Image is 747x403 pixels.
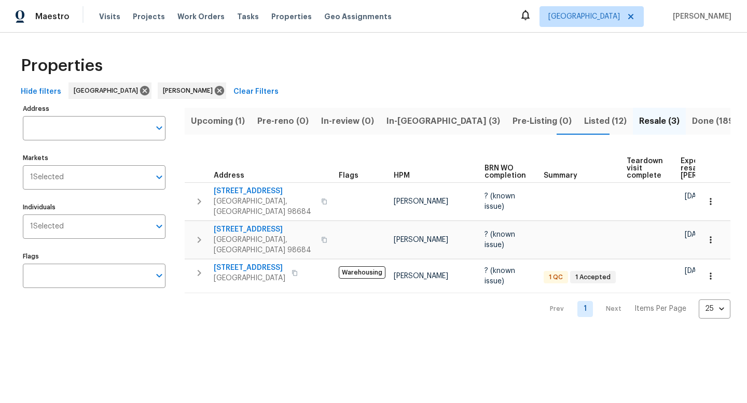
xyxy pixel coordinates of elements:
label: Flags [23,253,165,260]
span: [STREET_ADDRESS] [214,186,315,196]
a: Goto page 1 [577,301,593,317]
span: Visits [99,11,120,22]
span: Summary [544,172,577,179]
span: [GEOGRAPHIC_DATA] [74,85,142,96]
span: Upcoming (1) [191,114,245,128]
span: Address [214,172,244,179]
div: [PERSON_NAME] [158,82,226,99]
span: [GEOGRAPHIC_DATA], [GEOGRAPHIC_DATA] 98684 [214,196,315,217]
span: Warehousing [339,266,385,279]
span: 1 Selected [30,222,64,231]
nav: Pagination Navigation [540,299,730,319]
label: Address [23,106,165,112]
div: 25 [699,295,730,322]
span: Maestro [35,11,70,22]
span: BRN WO completion [485,165,526,179]
button: Open [152,121,167,135]
span: [STREET_ADDRESS] [214,263,285,273]
span: [PERSON_NAME] [163,85,217,96]
span: Listed (12) [584,114,627,128]
span: ? (known issue) [485,267,515,285]
span: ? (known issue) [485,231,515,249]
span: 1 Selected [30,173,64,182]
label: Markets [23,155,165,161]
span: Pre-Listing (0) [513,114,572,128]
span: Flags [339,172,358,179]
span: In-review (0) [321,114,374,128]
span: Projects [133,11,165,22]
button: Open [152,268,167,283]
button: Hide filters [17,82,65,102]
span: [GEOGRAPHIC_DATA] [548,11,620,22]
span: Work Orders [177,11,225,22]
button: Open [152,170,167,184]
span: [PERSON_NAME] [394,198,448,205]
span: Properties [21,61,103,71]
span: Geo Assignments [324,11,392,22]
span: Hide filters [21,85,61,98]
button: Clear Filters [229,82,283,102]
span: Properties [271,11,312,22]
span: [GEOGRAPHIC_DATA] [214,273,285,283]
p: Items Per Page [634,304,686,314]
span: Expected resale [PERSON_NAME] [681,157,739,179]
span: In-[GEOGRAPHIC_DATA] (3) [386,114,500,128]
span: 1 Accepted [571,273,615,282]
span: [STREET_ADDRESS] [214,224,315,235]
span: [DATE] [685,193,707,200]
div: [GEOGRAPHIC_DATA] [68,82,151,99]
span: Teardown visit complete [627,157,663,179]
span: [PERSON_NAME] [394,272,448,280]
span: Clear Filters [233,85,279,98]
span: [DATE] [685,267,707,275]
span: [PERSON_NAME] [394,236,448,243]
span: [DATE] [685,231,707,238]
span: ? (known issue) [485,193,515,210]
span: HPM [394,172,410,179]
label: Individuals [23,204,165,210]
span: Resale (3) [639,114,680,128]
button: Open [152,219,167,234]
span: Done (189) [692,114,737,128]
span: [PERSON_NAME] [669,11,731,22]
span: Pre-reno (0) [257,114,309,128]
span: [GEOGRAPHIC_DATA], [GEOGRAPHIC_DATA] 98684 [214,235,315,255]
span: 1 QC [545,273,567,282]
span: Tasks [237,13,259,20]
